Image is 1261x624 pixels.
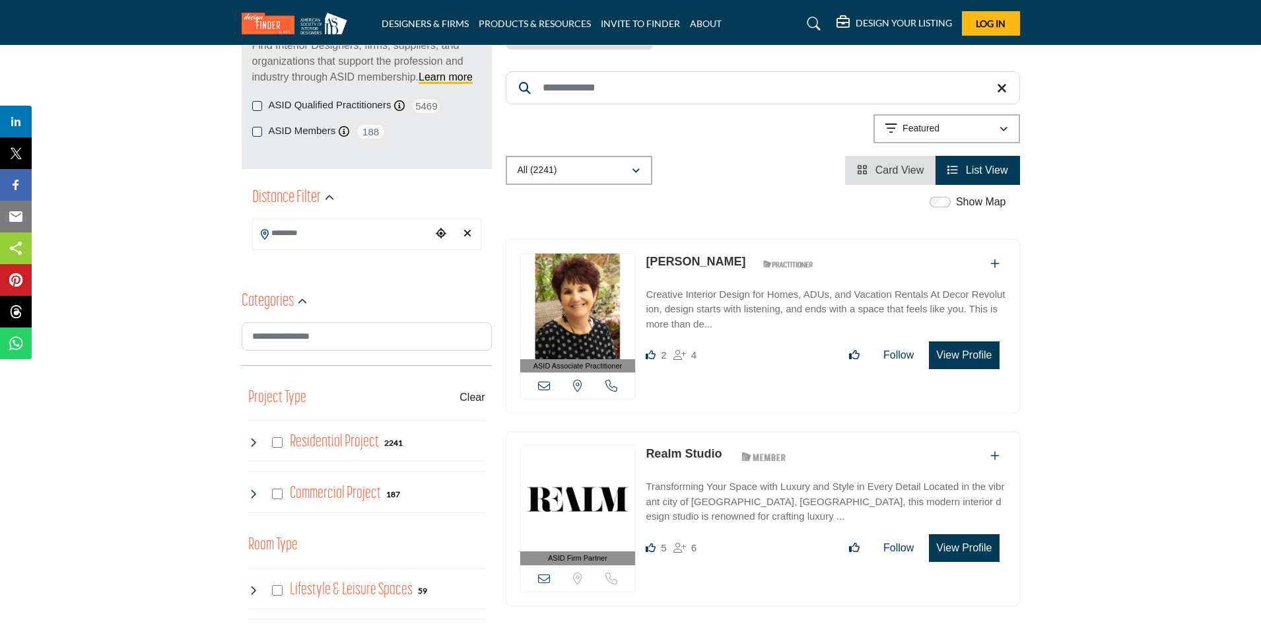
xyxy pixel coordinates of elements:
[962,11,1020,36] button: Log In
[646,543,656,553] i: Likes
[976,18,1005,29] span: Log In
[646,445,722,463] p: Realm Studio
[929,534,999,562] button: View Profile
[248,386,306,411] button: Project Type
[419,71,473,83] a: Learn more
[903,122,939,135] p: Featured
[384,438,403,448] b: 2241
[506,71,1020,104] input: Search Keyword
[990,450,1000,462] a: Add To List
[460,390,485,405] buton: Clear
[520,254,636,373] a: ASID Associate Practitioner
[646,350,656,360] i: Likes
[411,98,441,114] span: 5469
[356,123,386,140] span: 188
[520,446,636,565] a: ASID Firm Partner
[840,535,868,561] button: Like listing
[290,431,379,454] h4: Residential Project: Types of projects range from simple residential renovations to highly comple...
[691,349,697,361] span: 4
[242,290,294,314] h2: Categories
[272,585,283,596] input: Select Lifestyle & Leisure Spaces checkbox
[479,18,591,29] a: PRODUCTS & RESOURCES
[384,436,403,448] div: 2241 Results For Residential Project
[947,164,1007,176] a: View List
[386,490,400,499] b: 187
[418,584,427,596] div: 59 Results For Lifestyle & Leisure Spaces
[386,488,400,500] div: 187 Results For Commercial Project
[857,164,924,176] a: View Card
[734,448,794,465] img: ASID Members Badge Icon
[840,342,868,368] button: Like listing
[646,255,745,268] a: [PERSON_NAME]
[673,540,697,556] div: Followers
[873,114,1020,143] button: Featured
[845,156,936,185] li: Card View
[272,489,283,499] input: Select Commercial Project checkbox
[929,341,999,369] button: View Profile
[253,221,431,246] input: Search Location
[794,13,829,34] a: Search
[272,437,283,448] input: Select Residential Project checkbox
[601,18,680,29] a: INVITE TO FINDER
[661,542,666,553] span: 5
[548,553,607,564] span: ASID Firm Partner
[646,253,745,271] p: Karen Steinberg
[458,220,477,248] div: Clear search location
[646,471,1005,524] a: Transforming Your Space with Luxury and Style in Every Detail Located in the vibrant city of [GEO...
[248,533,298,558] button: Room Type
[252,101,262,111] input: ASID Qualified Practitioners checkbox
[646,479,1005,524] p: Transforming Your Space with Luxury and Style in Every Detail Located in the vibrant city of [GEO...
[533,361,623,372] span: ASID Associate Practitioner
[290,482,381,505] h4: Commercial Project: Involve the design, construction, or renovation of spaces used for business p...
[875,535,922,561] button: Follow
[382,18,469,29] a: DESIGNERS & FIRMS
[269,98,392,113] label: ASID Qualified Practitioners
[691,542,697,553] span: 6
[520,254,636,359] img: Karen Steinberg
[506,156,652,185] button: All (2241)
[875,164,924,176] span: Card View
[290,578,413,602] h4: Lifestyle & Leisure Spaces: Lifestyle & Leisure Spaces
[252,38,481,85] p: Find Interior Designers, firms, suppliers, and organizations that support the profession and indu...
[856,17,952,29] h5: DESIGN YOUR LISTING
[990,258,1000,269] a: Add To List
[875,342,922,368] button: Follow
[520,446,636,551] img: Realm Studio
[252,186,321,210] h2: Distance Filter
[936,156,1019,185] li: List View
[966,164,1008,176] span: List View
[646,447,722,460] a: Realm Studio
[269,123,336,139] label: ASID Members
[431,220,451,248] div: Choose your current location
[646,287,1005,332] p: Creative Interior Design for Homes, ADUs, and Vacation Rentals At Decor Revolution, design starts...
[242,13,354,34] img: Site Logo
[418,586,427,596] b: 59
[673,347,697,363] div: Followers
[956,194,1006,210] label: Show Map
[758,256,817,273] img: ASID Qualified Practitioners Badge Icon
[836,16,952,32] div: DESIGN YOUR LISTING
[518,164,557,177] p: All (2241)
[242,322,492,351] input: Search Category
[646,279,1005,332] a: Creative Interior Design for Homes, ADUs, and Vacation Rentals At Decor Revolution, design starts...
[661,349,666,361] span: 2
[690,18,722,29] a: ABOUT
[252,127,262,137] input: ASID Members checkbox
